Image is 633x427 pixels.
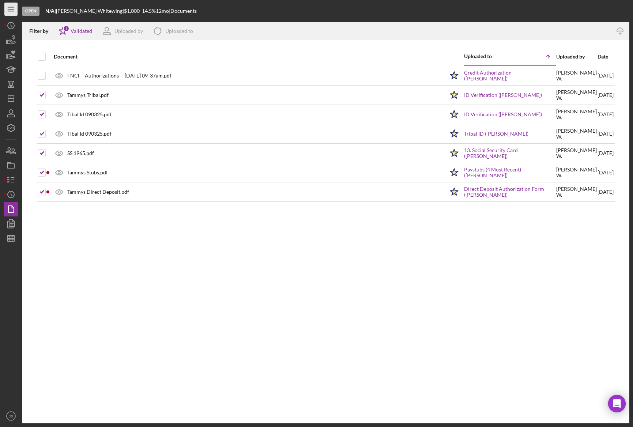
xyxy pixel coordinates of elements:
[56,8,124,14] div: [PERSON_NAME] Whitewing |
[165,28,193,34] div: Uploaded to
[598,183,614,201] div: [DATE]
[556,70,597,82] div: [PERSON_NAME] W .
[598,67,614,85] div: [DATE]
[67,170,108,175] div: Tammys Stubs.pdf
[45,8,54,14] b: N/A
[67,189,129,195] div: Tammys Direct Deposit.pdf
[114,28,143,34] div: Uploaded by
[464,147,555,159] a: 13. Social Security Card ([PERSON_NAME])
[29,28,54,34] div: Filter by
[67,73,172,79] div: FNCF - Authorizations -- [DATE] 09_37am.pdf
[598,144,614,162] div: [DATE]
[63,25,69,32] div: 1
[4,409,18,423] button: JB
[71,28,92,34] div: Validated
[598,105,614,124] div: [DATE]
[598,54,614,60] div: Date
[556,147,597,159] div: [PERSON_NAME] W .
[67,112,112,117] div: Tibal Id 090325.pdf
[67,131,112,137] div: Tibal Id 090325.pdf
[598,125,614,143] div: [DATE]
[464,92,542,98] a: ID Verification ([PERSON_NAME])
[9,414,13,418] text: JB
[67,150,94,156] div: SS 1965.pdf
[608,395,626,412] div: Open Intercom Messenger
[598,163,614,182] div: [DATE]
[142,8,156,14] div: 14.5 %
[464,186,555,198] a: Direct Deposit Authorization Form ([PERSON_NAME])
[556,54,597,60] div: Uploaded by
[556,186,597,198] div: [PERSON_NAME] W .
[464,53,510,59] div: Uploaded to
[464,70,555,82] a: Credit Authorization ([PERSON_NAME])
[598,86,614,104] div: [DATE]
[464,167,555,178] a: Paystubs (4 Most Recent) ([PERSON_NAME])
[156,8,169,14] div: 12 mo
[54,54,444,60] div: Document
[556,128,597,140] div: [PERSON_NAME] W .
[45,8,56,14] div: |
[556,167,597,178] div: [PERSON_NAME] W .
[464,131,528,137] a: Tribal ID ([PERSON_NAME])
[67,92,109,98] div: Tammys Tribal.pdf
[124,8,140,14] span: $1,000
[464,112,542,117] a: ID Verification ([PERSON_NAME])
[22,7,39,16] div: Open
[556,109,597,120] div: [PERSON_NAME] W .
[169,8,197,14] div: | Documents
[556,89,597,101] div: [PERSON_NAME] W .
